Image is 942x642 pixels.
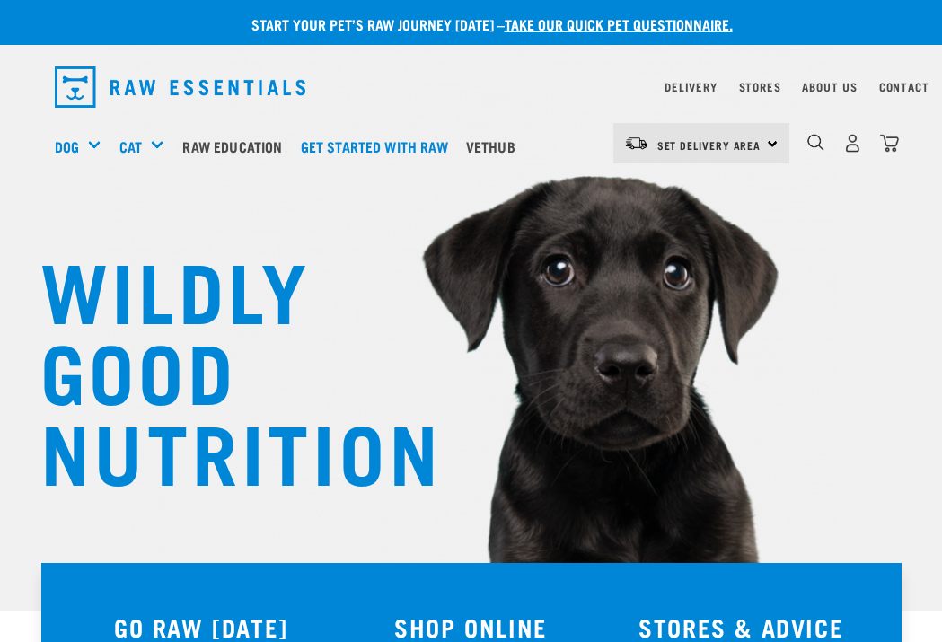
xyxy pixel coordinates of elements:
[802,84,857,90] a: About Us
[617,613,866,641] h3: STORES & ADVICE
[462,110,529,182] a: Vethub
[879,84,929,90] a: Contact
[739,84,781,90] a: Stores
[119,136,142,157] a: Cat
[505,20,733,28] a: take our quick pet questionnaire.
[665,84,717,90] a: Delivery
[178,110,295,182] a: Raw Education
[807,134,824,151] img: home-icon-1@2x.png
[624,136,648,152] img: van-moving.png
[843,134,862,153] img: user.png
[40,59,902,115] nav: dropdown navigation
[657,142,762,148] span: Set Delivery Area
[347,613,595,641] h3: SHOP ONLINE
[296,110,462,182] a: Get started with Raw
[77,613,326,641] h3: GO RAW [DATE]
[40,247,400,489] h1: WILDLY GOOD NUTRITION
[880,134,899,153] img: home-icon@2x.png
[55,136,79,157] a: Dog
[55,66,306,108] img: Raw Essentials Logo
